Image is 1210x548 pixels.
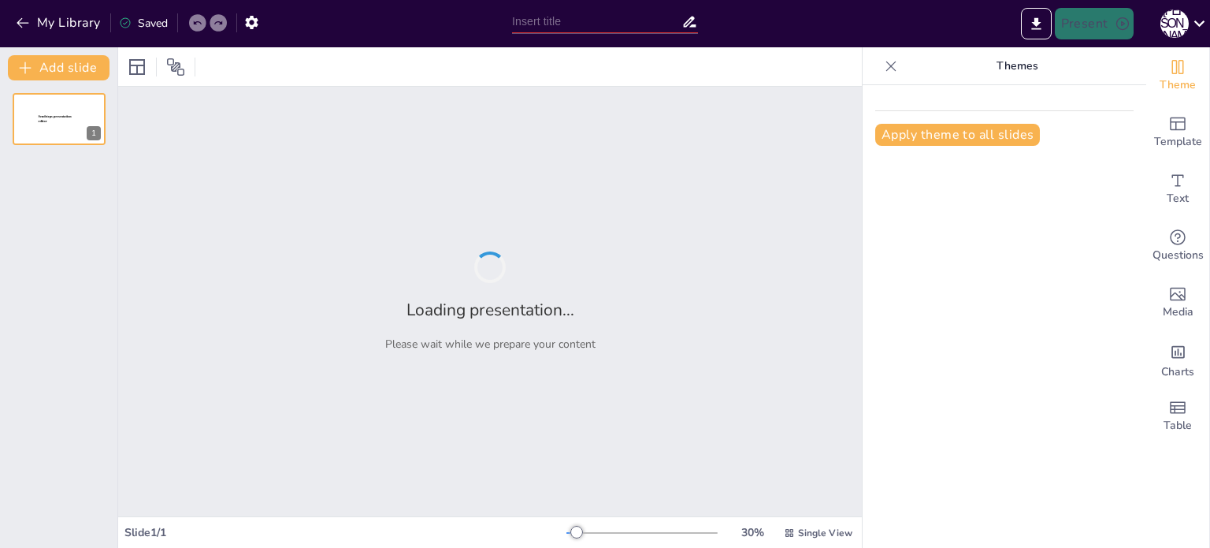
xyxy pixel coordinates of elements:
button: Present [1055,8,1134,39]
div: Slide 1 / 1 [124,525,566,540]
span: Theme [1160,76,1196,94]
span: Media [1163,304,1193,321]
div: 1 [13,93,106,145]
button: Add slide [8,55,109,80]
div: Add images, graphics, shapes or video [1146,274,1209,331]
div: Saved [119,16,168,31]
button: О [PERSON_NAME] [1160,8,1189,39]
div: Add text boxes [1146,161,1209,218]
p: Please wait while we prepare your content [385,337,596,352]
input: Insert title [512,10,681,33]
div: Change the overall theme [1146,47,1209,104]
div: Add charts and graphs [1146,331,1209,388]
span: Single View [798,527,852,539]
button: My Library [12,10,107,35]
span: Text [1167,190,1189,207]
p: Themes [904,47,1130,85]
span: Position [166,58,185,76]
div: Layout [124,54,150,80]
h2: Loading presentation... [406,299,574,321]
div: 1 [87,126,101,140]
span: Sendsteps presentation editor [39,115,72,124]
button: Export to PowerPoint [1021,8,1052,39]
div: 30 % [733,525,771,540]
div: Get real-time input from your audience [1146,218,1209,274]
button: Apply theme to all slides [875,124,1040,146]
div: Add a table [1146,388,1209,445]
div: Add ready made slides [1146,104,1209,161]
span: Template [1154,133,1202,151]
span: Table [1164,417,1192,434]
div: О [PERSON_NAME] [1160,9,1189,38]
span: Charts [1161,363,1194,381]
span: Questions [1152,247,1204,264]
